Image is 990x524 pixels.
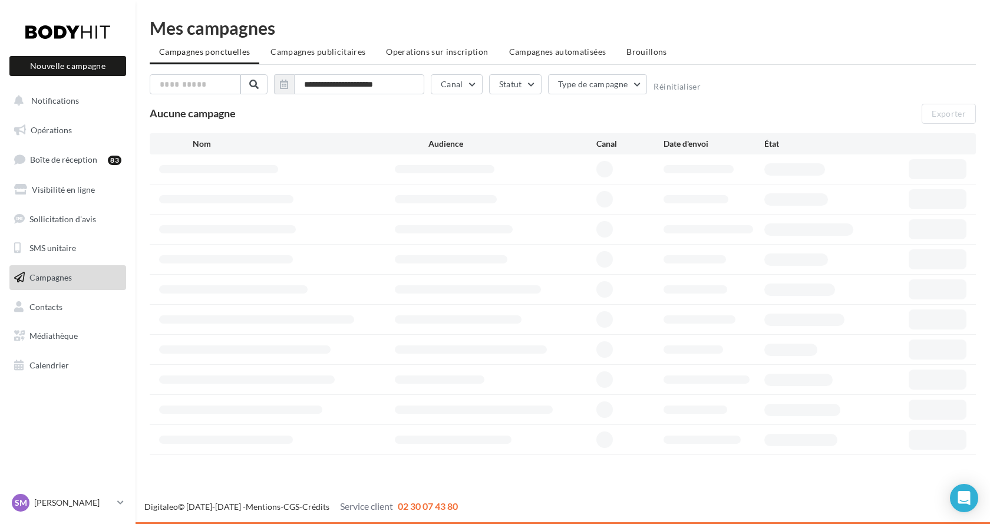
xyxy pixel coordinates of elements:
a: CGS [283,502,299,512]
button: Notifications [7,88,124,113]
span: Opérations [31,125,72,135]
span: Sollicitation d'avis [29,213,96,223]
button: Exporter [922,104,976,124]
span: Service client [340,500,393,512]
div: État [764,138,865,150]
button: Nouvelle campagne [9,56,126,76]
button: Statut [489,74,542,94]
div: Nom [193,138,428,150]
a: SM [PERSON_NAME] [9,492,126,514]
div: Open Intercom Messenger [950,484,978,512]
a: Sollicitation d'avis [7,207,128,232]
span: Médiathèque [29,331,78,341]
span: SM [15,497,27,509]
button: Canal [431,74,483,94]
a: Médiathèque [7,324,128,348]
button: Type de campagne [548,74,648,94]
span: © [DATE]-[DATE] - - - [144,502,458,512]
a: Mentions [246,502,280,512]
span: Operations sur inscription [386,47,488,57]
a: SMS unitaire [7,236,128,261]
a: Visibilité en ligne [7,177,128,202]
a: Boîte de réception83 [7,147,128,172]
div: Canal [596,138,664,150]
a: Digitaleo [144,502,178,512]
div: Mes campagnes [150,19,976,37]
span: Campagnes automatisées [509,47,606,57]
span: Contacts [29,302,62,312]
p: [PERSON_NAME] [34,497,113,509]
div: Audience [428,138,596,150]
div: 83 [108,156,121,165]
a: Crédits [302,502,329,512]
span: SMS unitaire [29,243,76,253]
span: Notifications [31,95,79,106]
a: Campagnes [7,265,128,290]
button: Réinitialiser [654,82,701,91]
span: Campagnes publicitaires [270,47,365,57]
a: Opérations [7,118,128,143]
span: Aucune campagne [150,107,236,120]
span: Brouillons [626,47,667,57]
span: 02 30 07 43 80 [398,500,458,512]
span: Boîte de réception [30,154,97,164]
a: Calendrier [7,353,128,378]
a: Contacts [7,295,128,319]
div: Date d'envoi [664,138,764,150]
span: Visibilité en ligne [32,184,95,195]
span: Calendrier [29,360,69,370]
span: Campagnes [29,272,72,282]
